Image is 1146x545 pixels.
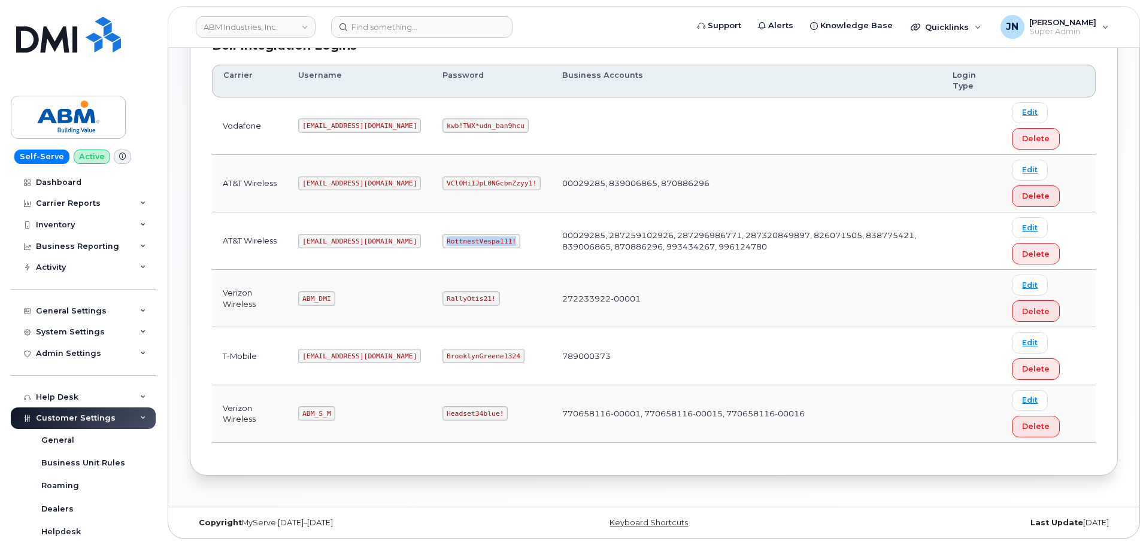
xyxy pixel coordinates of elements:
code: [EMAIL_ADDRESS][DOMAIN_NAME] [298,176,421,191]
td: 00029285, 287259102926, 287296986771, 287320849897, 826071505, 838775421, 839006865, 870886296, 9... [551,212,942,270]
a: Edit [1012,160,1048,181]
a: Edit [1012,102,1048,123]
strong: Copyright [199,518,242,527]
code: RottnestVespa111! [442,234,520,248]
code: VClOHiIJpL0NGcbnZzyy1! [442,176,541,191]
td: T-Mobile [212,327,287,385]
code: ABM_S_M [298,406,335,421]
a: Edit [1012,275,1048,296]
td: 272233922-00001 [551,270,942,327]
div: Joe Nguyen Jr. [992,15,1117,39]
strong: Last Update [1030,518,1083,527]
span: [PERSON_NAME] [1029,17,1096,27]
td: AT&T Wireless [212,155,287,212]
a: Keyboard Shortcuts [610,518,688,527]
a: Edit [1012,332,1048,353]
span: Knowledge Base [820,20,893,32]
input: Find something... [331,16,513,38]
span: Delete [1022,133,1050,144]
a: Support [689,14,750,38]
td: Verizon Wireless [212,270,287,327]
th: Username [287,65,432,98]
span: Alerts [768,20,793,32]
code: BrooklynGreene1324 [442,349,524,363]
span: JN [1006,20,1018,34]
a: Edit [1012,390,1048,411]
span: Delete [1022,248,1050,260]
button: Delete [1012,416,1060,437]
td: AT&T Wireless [212,212,287,270]
div: [DATE] [808,518,1118,528]
span: Delete [1022,421,1050,432]
button: Delete [1012,358,1060,380]
th: Password [432,65,551,98]
td: Verizon Wireless [212,385,287,443]
button: Delete [1012,185,1060,207]
span: Delete [1022,306,1050,317]
button: Delete [1012,300,1060,322]
th: Login Type [942,65,1001,98]
span: Quicklinks [925,22,969,32]
th: Carrier [212,65,287,98]
span: Support [708,20,741,32]
th: Business Accounts [551,65,942,98]
code: Headset34blue! [442,406,508,421]
code: [EMAIL_ADDRESS][DOMAIN_NAME] [298,234,421,248]
a: ABM Industries, Inc. [196,16,316,38]
button: Delete [1012,243,1060,264]
td: 789000373 [551,327,942,385]
a: Alerts [750,14,802,38]
a: Edit [1012,217,1048,238]
td: 00029285, 839006865, 870886296 [551,155,942,212]
span: Delete [1022,190,1050,202]
code: [EMAIL_ADDRESS][DOMAIN_NAME] [298,349,421,363]
code: ABM_DMI [298,291,335,306]
button: Delete [1012,128,1060,150]
td: 770658116-00001, 770658116-00015, 770658116-00016 [551,385,942,443]
span: Super Admin [1029,27,1096,36]
code: RallyOtis21! [442,291,499,306]
td: Vodafone [212,98,287,155]
code: [EMAIL_ADDRESS][DOMAIN_NAME] [298,118,421,133]
a: Knowledge Base [802,14,901,38]
code: kwb!TWX*udn_ban9hcu [442,118,528,133]
span: Delete [1022,363,1050,375]
div: MyServe [DATE]–[DATE] [190,518,499,528]
div: Quicklinks [902,15,990,39]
